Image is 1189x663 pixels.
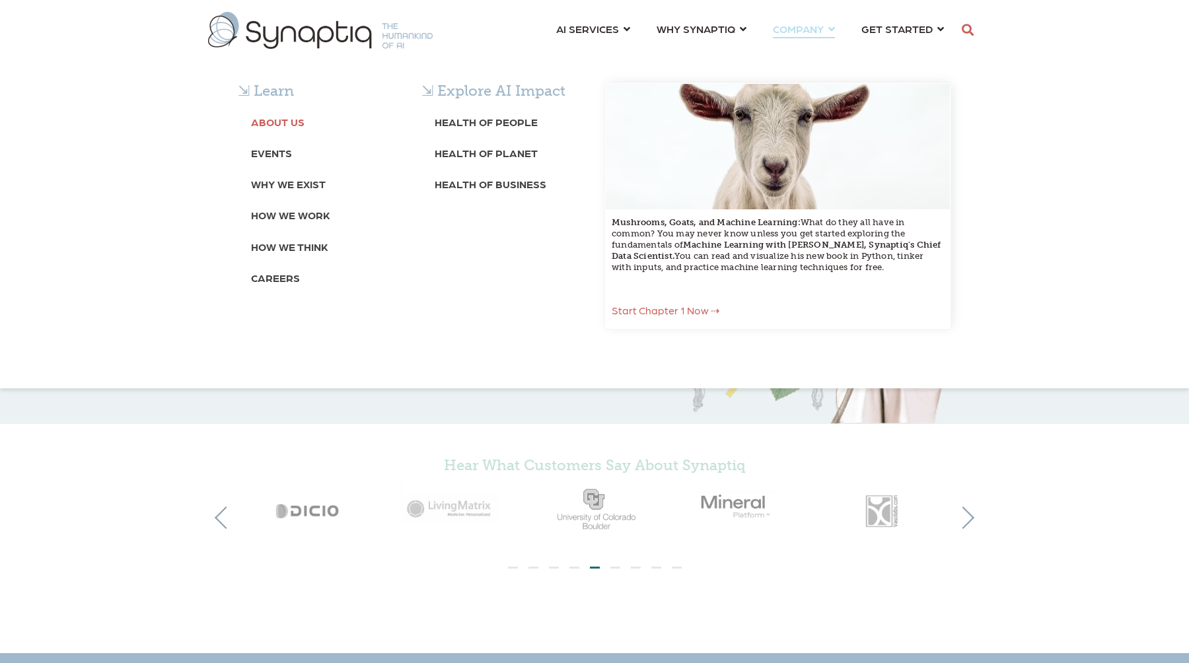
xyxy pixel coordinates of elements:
[809,480,951,538] img: Vaso Labs
[651,567,661,569] li: Page dot 8
[569,567,579,569] li: Page dot 4
[773,17,835,41] a: COMPANY
[672,567,682,569] li: Page dot 9
[773,20,824,38] span: COMPANY
[508,567,518,569] li: Page dot 1
[952,506,974,529] button: Next
[549,567,559,569] li: Page dot 3
[657,20,735,38] span: WHY SYNAPTIQ
[610,567,620,569] li: Page dot 6
[590,567,600,569] li: Page dot 5
[523,480,666,538] img: University of Colorado Boulder
[543,7,957,54] nav: menu
[556,20,619,38] span: AI SERVICES
[215,506,237,529] button: Previous
[380,480,523,535] img: Living Matrix
[238,457,951,474] h5: Hear What Customers Say About Synaptiq
[528,567,538,569] li: Page dot 2
[556,17,630,41] a: AI SERVICES
[208,12,433,49] img: synaptiq logo-1
[238,480,380,538] img: Dicio
[631,567,641,569] li: Page dot 7
[666,481,809,529] img: Mineral_gray50
[515,587,674,621] iframe: Embedded CTA
[861,20,933,38] span: GET STARTED
[657,17,746,41] a: WHY SYNAPTIQ
[861,17,944,41] a: GET STARTED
